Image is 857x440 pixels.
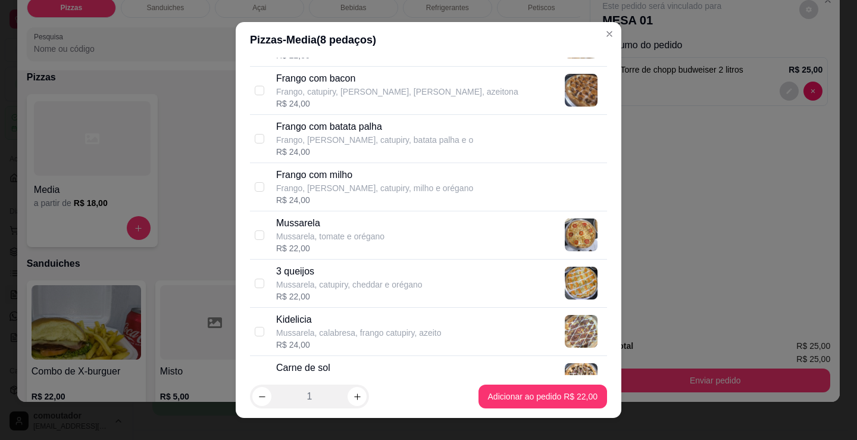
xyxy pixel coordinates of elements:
img: product-image [565,267,598,299]
div: R$ 24,00 [276,339,442,351]
p: Kidelicia [276,313,442,327]
p: Frango, [PERSON_NAME], catupiry, milho e orégano [276,182,473,194]
p: Mussarela [276,216,384,230]
img: product-image [565,315,598,348]
p: Mussarela, tomate e orégano [276,230,384,242]
p: Carne de sol [276,361,441,375]
p: Frango com milho [276,168,473,182]
p: 1 [307,389,312,404]
p: Mussarela, catupiry, cheddar e orégano [276,279,423,291]
p: Frango com batata palha [276,120,473,134]
button: Adicionar ao pedido R$ 22,00 [478,385,607,408]
div: R$ 24,00 [276,146,473,158]
img: product-image [565,219,598,251]
div: Pizzas - Media ( 8 pedaços) [250,32,607,48]
button: Close [600,24,619,43]
p: Frango, catupiry, [PERSON_NAME], [PERSON_NAME], azeitona [276,86,518,98]
p: 3 queijos [276,264,423,279]
div: R$ 22,00 [276,242,384,254]
img: product-image [565,363,598,396]
button: increase-product-quantity [348,387,367,406]
p: Frango com bacon [276,71,518,86]
img: product-image [565,74,598,107]
div: R$ 22,00 [276,291,423,302]
p: Mussarela, calabresa, frango catupiry, azeito [276,327,442,339]
button: decrease-product-quantity [252,387,271,406]
div: R$ 24,00 [276,98,518,110]
p: Frango, [PERSON_NAME], catupiry, batata palha e o [276,134,473,146]
div: R$ 24,00 [276,194,473,206]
